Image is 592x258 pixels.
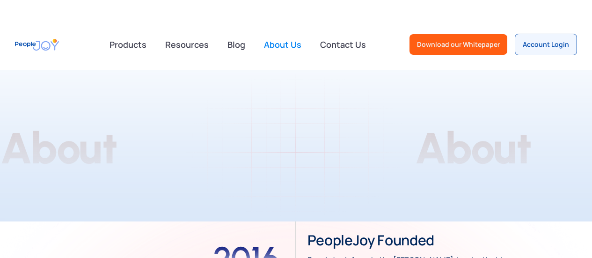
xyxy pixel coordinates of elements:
a: Contact Us [314,34,372,55]
h3: PeopleJoy founded [307,231,435,250]
a: home [15,34,59,55]
div: Account Login [523,40,569,49]
a: Download our Whitepaper [409,34,507,55]
div: Download our Whitepaper [417,40,500,49]
a: Resources [160,34,214,55]
div: Products [104,35,152,54]
a: Blog [222,34,251,55]
a: Account Login [515,34,577,55]
a: About Us [258,34,307,55]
